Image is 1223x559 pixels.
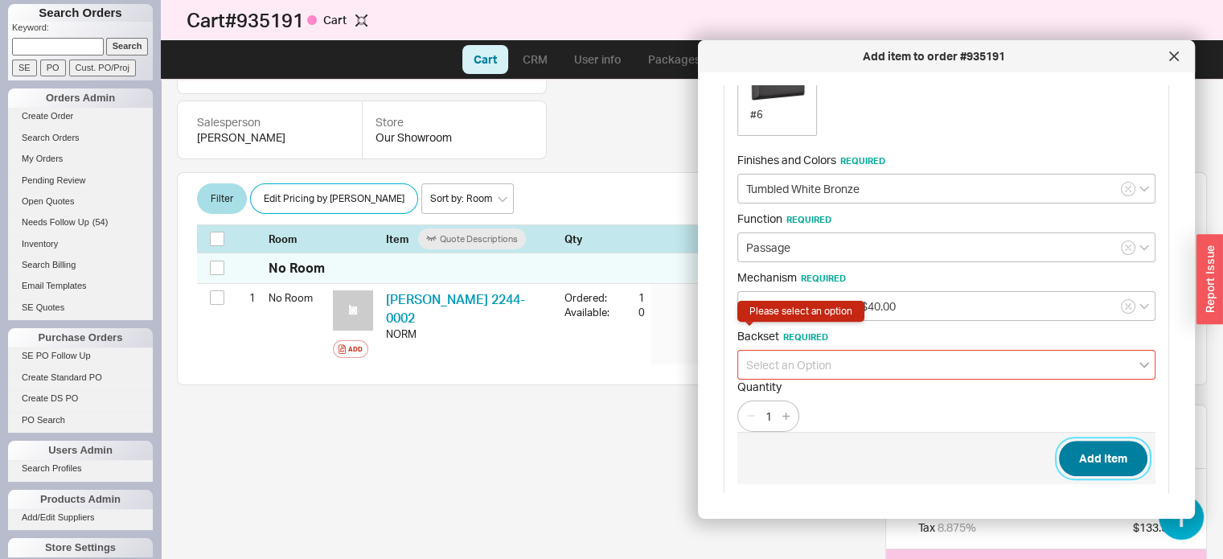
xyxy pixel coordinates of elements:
[8,172,153,189] a: Pending Review
[8,108,153,125] a: Create Order
[1133,520,1174,536] div: $133.56
[801,273,846,284] span: Required
[737,301,864,323] div: Please select an option
[250,183,418,214] button: Edit Pricing by [PERSON_NAME]
[8,150,153,167] a: My Orders
[333,340,368,358] button: Add
[8,299,153,316] a: SE Quotes
[12,60,37,76] input: SE
[564,290,616,305] div: Ordered:
[386,291,525,325] a: [PERSON_NAME] 2244-0002
[386,327,552,341] div: NORM
[418,228,526,249] button: Quote Descriptions
[8,412,153,429] a: PO Search
[8,236,153,253] a: Inventory
[1139,186,1149,192] svg: open menu
[8,88,153,108] div: Orders Admin
[8,4,153,22] h1: Search Orders
[8,257,153,273] a: Search Billing
[187,9,630,31] h1: Cart # 935191
[1139,362,1149,368] svg: open menu
[8,390,153,407] a: Create DS PO
[786,214,831,225] span: Required
[918,520,1000,536] div: Tax
[269,284,326,311] div: No Room
[8,347,153,364] a: SE PO Follow Up
[8,490,153,509] div: Products Admin
[333,290,373,331] img: no_photo
[629,305,645,319] div: 0
[22,217,89,227] span: Needs Follow Up
[737,212,831,225] span: Function
[8,129,153,146] a: Search Orders
[211,189,233,208] span: Filter
[737,174,1155,203] input: Select an Option
[376,129,533,146] div: Our Showroom
[616,290,645,305] div: 1
[8,538,153,557] div: Store Settings
[323,13,349,27] span: Cart
[106,38,149,55] input: Search
[750,107,805,121] div: #6
[462,45,508,74] a: Cart
[269,259,325,277] div: No Room
[737,232,1155,262] input: Select an Option
[783,331,828,343] span: Required
[40,60,66,76] input: PO
[737,291,1155,321] input: Select an Option
[1139,245,1149,251] svg: open menu
[737,380,1155,394] span: Quantity
[197,114,343,130] div: Salesperson
[564,232,645,246] div: Qty
[8,441,153,460] div: Users Admin
[8,369,153,386] a: Create Standard PO
[8,277,153,294] a: Email Templates
[1139,303,1149,310] svg: open menu
[69,60,136,76] input: Cust. PO/Proj
[938,520,976,534] span: 8.875 %
[564,305,616,319] div: Available:
[264,189,404,208] span: Edit Pricing by [PERSON_NAME]
[706,48,1161,64] div: Add item to order #935191
[737,270,846,284] span: Mechanism
[562,45,634,74] a: User info
[840,155,885,166] span: Required
[12,22,153,38] p: Keyword:
[8,509,153,526] a: Add/Edit Suppliers
[92,217,109,227] span: ( 54 )
[22,175,86,185] span: Pending Review
[197,129,343,146] div: [PERSON_NAME]
[1059,441,1147,476] button: Add Item
[737,329,828,343] span: Backset
[376,114,533,130] div: Store
[8,328,153,347] div: Purchase Orders
[236,284,256,311] div: 1
[269,232,326,246] div: Room
[511,45,559,74] a: CRM
[386,232,558,246] div: Item
[737,153,885,166] span: Finishes and Colors
[737,350,1155,380] input: Select an Option
[8,193,153,210] a: Open Quotes
[197,183,247,214] button: Filter
[8,214,153,231] a: Needs Follow Up(54)
[637,45,712,74] a: Packages
[8,460,153,477] a: Search Profiles
[348,343,363,356] div: Add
